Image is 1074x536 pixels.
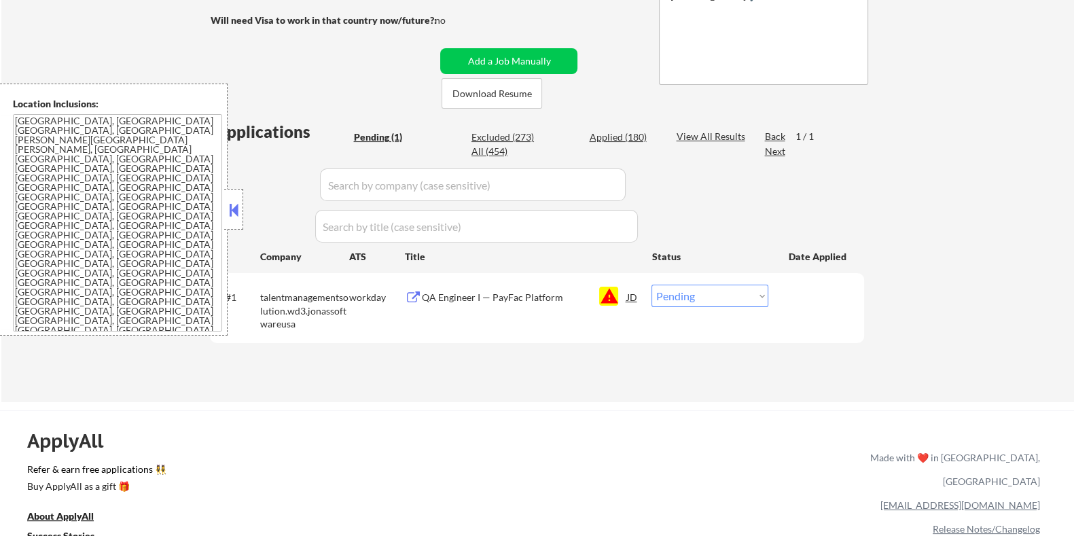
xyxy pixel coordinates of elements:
[353,130,421,144] div: Pending (1)
[27,479,163,496] a: Buy ApplyAll as a gift 🎁
[788,250,848,264] div: Date Applied
[348,291,404,304] div: workday
[259,250,348,264] div: Company
[795,130,826,143] div: 1 / 1
[27,510,94,522] u: About ApplyAll
[764,145,786,158] div: Next
[676,130,749,143] div: View All Results
[442,78,542,109] button: Download Resume
[421,291,626,304] div: QA Engineer I — PayFac Platform
[210,14,436,26] strong: Will need Visa to work in that country now/future?:
[625,285,639,309] div: JD
[27,482,163,491] div: Buy ApplyAll as a gift 🎁
[764,130,786,143] div: Back
[440,48,577,74] button: Add a Job Manually
[471,130,539,144] div: Excluded (273)
[27,429,119,452] div: ApplyAll
[27,465,586,479] a: Refer & earn free applications 👯‍♀️
[27,509,113,526] a: About ApplyAll
[471,145,539,158] div: All (454)
[320,168,626,201] input: Search by company (case sensitive)
[13,97,222,111] div: Location Inclusions:
[599,287,618,306] button: warning
[865,446,1040,493] div: Made with ❤️ in [GEOGRAPHIC_DATA], [GEOGRAPHIC_DATA]
[315,210,638,243] input: Search by title (case sensitive)
[933,523,1040,535] a: Release Notes/Changelog
[880,499,1040,511] a: [EMAIL_ADDRESS][DOMAIN_NAME]
[651,244,768,268] div: Status
[434,14,473,27] div: no
[214,124,348,140] div: Applications
[589,130,657,144] div: Applied (180)
[404,250,639,264] div: Title
[259,291,348,331] div: talentmanagementsolution.wd3.jonassoftwareusa
[348,250,404,264] div: ATS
